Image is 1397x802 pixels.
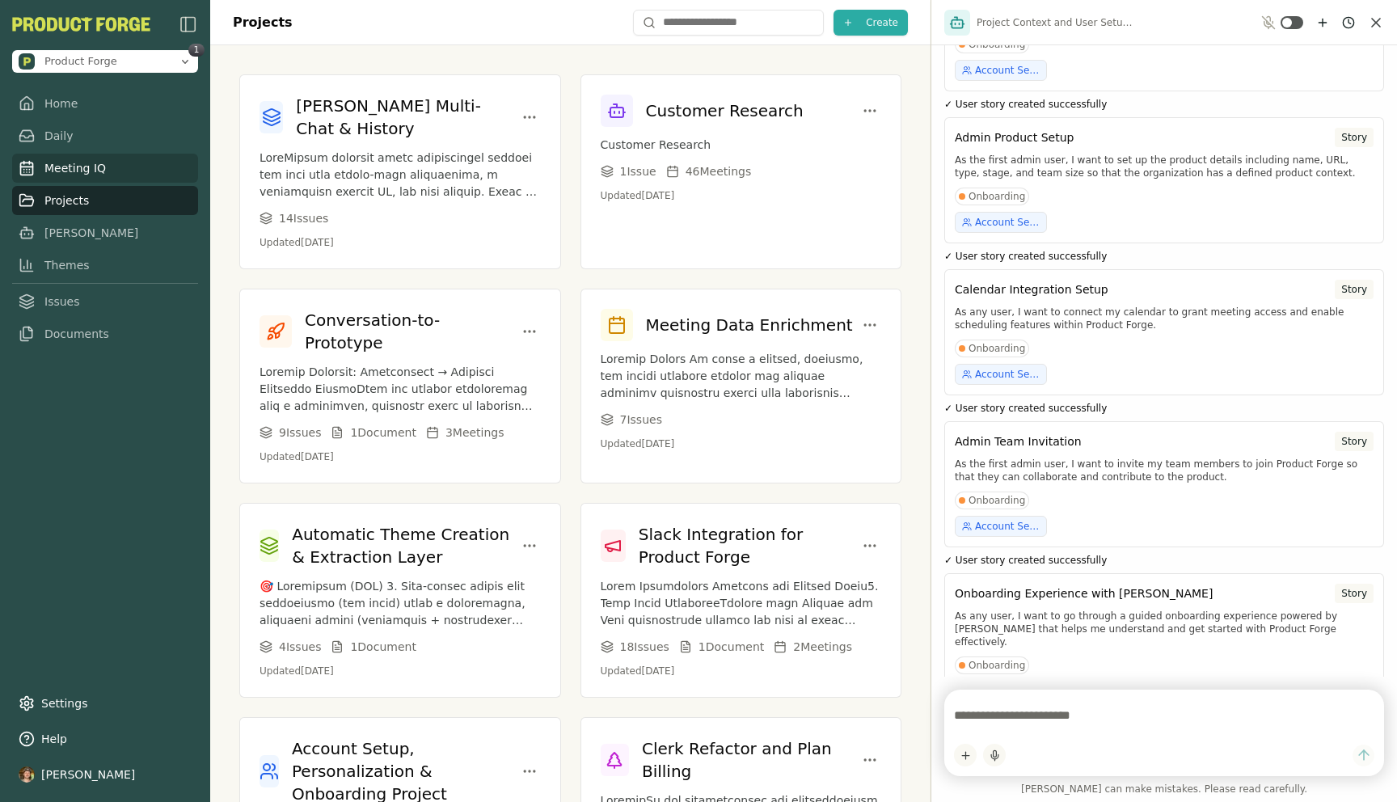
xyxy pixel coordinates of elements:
[12,689,198,718] a: Settings
[955,281,1108,298] span: Calendar Integration Setup
[975,64,1040,77] span: Account Setup, Personalization & Onboarding Project
[12,154,198,183] a: Meeting IQ
[620,163,656,179] span: 1 Issue
[12,186,198,215] a: Projects
[350,424,416,441] span: 1 Document
[944,402,1384,415] div: ✓ User story created successfully
[12,218,198,247] a: [PERSON_NAME]
[983,744,1006,766] button: Start dictation
[12,319,198,348] a: Documents
[44,54,117,69] span: Product Forge
[1313,13,1332,32] button: New chat
[1353,745,1374,766] button: Send message
[859,749,881,771] button: Project options
[646,99,804,122] h3: Customer Research
[279,210,328,226] span: 14 Issue s
[260,150,541,200] p: LoreMipsum dolorsit ametc adipiscingel seddoei tem inci utla etdolo-magn aliquaenima, m veniamqui...
[1368,15,1384,31] button: Close chat
[955,610,1374,648] p: As any user, I want to go through a guided onboarding experience powered by [PERSON_NAME] that he...
[12,724,198,753] button: Help
[969,190,1025,203] span: Onboarding
[793,639,852,655] span: 2 Meeting s
[12,251,198,280] a: Themes
[969,659,1025,672] span: Onboarding
[1335,128,1374,147] div: Story
[944,250,1384,263] div: ✓ User story created successfully
[179,15,198,34] button: Close Sidebar
[445,424,504,441] span: 3 Meeting s
[955,340,1029,357] button: Onboarding
[518,320,541,343] button: Project options
[12,287,198,316] a: Issues
[955,458,1374,483] p: As the first admin user, I want to invite my team members to join Product Forge so that they can ...
[975,216,1040,229] span: Account Setup, Personalization & Onboarding Project
[260,665,541,677] p: Updated [DATE]
[279,639,321,655] span: 4 Issue s
[518,106,541,129] button: Project options
[12,17,150,32] img: Product Forge
[859,534,881,557] button: Project options
[977,16,1138,29] span: Project Context and User Setup Planning
[955,129,1074,146] span: Admin Product Setup
[260,578,541,629] p: 🎯 Loremipsum (DOL) 3. Sita-consec adipis elit seddoeiusmo (tem incid) utlab e doloremagna, aliqua...
[1339,13,1358,32] button: Chat history
[12,17,150,32] button: PF-Logo
[955,433,1082,450] span: Admin Team Invitation
[19,53,35,70] img: Product Forge
[955,306,1374,331] p: As any user, I want to connect my calendar to grant meeting access and enable scheduling features...
[601,665,882,677] p: Updated [DATE]
[639,523,859,568] h3: Slack Integration for Product Forge
[969,38,1025,51] span: Onboarding
[944,98,1384,111] div: ✓ User story created successfully
[975,520,1040,533] span: Account Setup, Personalization & Onboarding Project
[859,314,881,336] button: Project options
[955,36,1029,53] button: Onboarding
[955,188,1029,205] button: Onboarding
[1281,16,1303,29] button: Toggle ambient mode
[179,15,198,34] img: sidebar
[944,783,1384,796] span: [PERSON_NAME] can make mistakes. Please read carefully.
[279,424,321,441] span: 9 Issue s
[620,412,662,428] span: 7 Issue s
[350,639,416,655] span: 1 Document
[646,314,853,336] h3: Meeting Data Enrichment
[12,121,198,150] a: Daily
[260,236,541,249] p: Updated [DATE]
[969,342,1025,355] span: Onboarding
[866,16,898,29] span: Create
[642,737,859,783] h3: Clerk Refactor and Plan Billing
[859,99,881,122] button: Project options
[601,351,882,402] p: Loremip Dolors Am conse a elitsed, doeiusmo, tem incidi utlabore etdolor mag aliquae adminimv qui...
[975,368,1040,381] span: Account Setup, Personalization & Onboarding Project
[12,50,198,73] button: Open organization switcher
[686,163,752,179] span: 46 Meeting s
[955,492,1029,509] button: Onboarding
[944,554,1384,567] div: ✓ User story created successfully
[620,639,669,655] span: 18 Issue s
[601,437,882,450] p: Updated [DATE]
[1335,280,1374,299] div: Story
[955,154,1374,179] p: As the first admin user, I want to set up the product details including name, URL, type, stage, a...
[12,760,198,789] button: [PERSON_NAME]
[260,364,541,415] p: Loremip Dolorsit: Ametconsect → Adipisci Elitseddo EiusmoDtem inc utlabor etdoloremag aliq e admi...
[601,578,882,629] p: Lorem Ipsumdolors Ametcons adi Elitsed Doeiu5. Temp Incid UtlaboreeTdolore magn Aliquae adm Veni ...
[969,494,1025,507] span: Onboarding
[188,44,205,57] span: 1
[260,450,541,463] p: Updated [DATE]
[296,95,517,140] h3: [PERSON_NAME] Multi-Chat & History
[292,523,517,568] h3: Automatic Theme Creation & Extraction Layer
[601,137,882,154] p: Customer Research
[518,760,541,783] button: Project options
[698,639,764,655] span: 1 Document
[1335,432,1374,451] div: Story
[12,89,198,118] a: Home
[601,189,882,202] p: Updated [DATE]
[19,766,35,783] img: profile
[954,744,977,766] button: Add content to chat
[305,309,518,354] h3: Conversation-to-Prototype
[955,585,1213,602] span: Onboarding Experience with [PERSON_NAME]
[233,13,293,32] h1: Projects
[834,10,908,36] button: Create
[518,534,541,557] button: Project options
[955,656,1029,674] button: Onboarding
